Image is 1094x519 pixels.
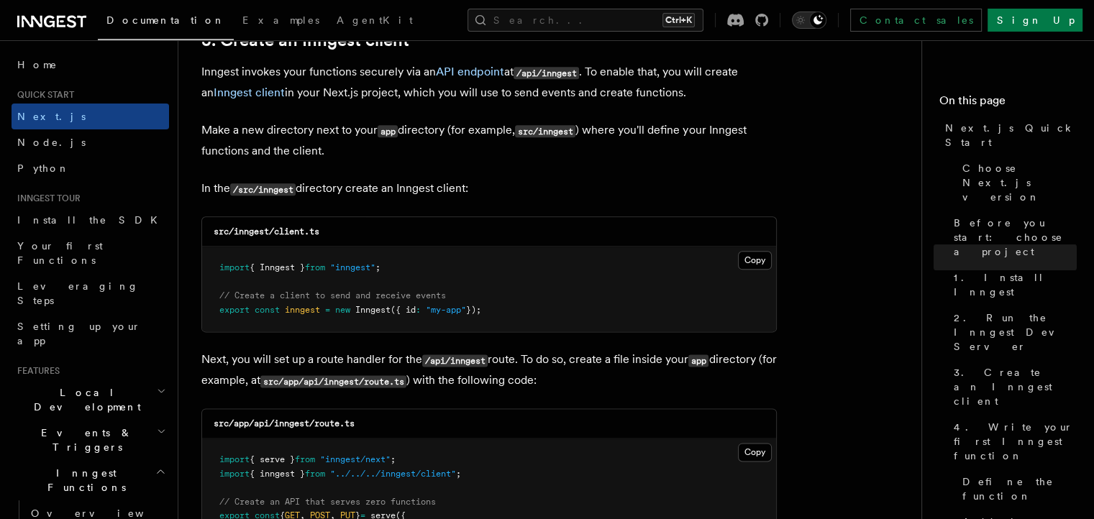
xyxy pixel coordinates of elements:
[242,14,319,26] span: Examples
[219,454,250,464] span: import
[12,420,169,460] button: Events & Triggers
[662,13,695,27] kbd: Ctrl+K
[201,62,777,103] p: Inngest invokes your functions securely via an at . To enable that, you will create an in your Ne...
[219,262,250,272] span: import
[17,162,70,174] span: Python
[214,226,319,236] code: src/inngest/client.ts
[337,14,413,26] span: AgentKit
[378,125,398,137] code: app
[792,12,826,29] button: Toggle dark mode
[12,89,74,101] span: Quick start
[939,115,1077,155] a: Next.js Quick Start
[12,380,169,420] button: Local Development
[335,305,350,315] span: new
[962,474,1077,503] span: Define the function
[219,497,436,507] span: // Create an API that serves zero functions
[305,262,325,272] span: from
[515,125,575,137] code: src/inngest
[988,9,1082,32] a: Sign Up
[201,120,777,161] p: Make a new directory next to your directory (for example, ) where you'll define your Inngest func...
[436,65,504,78] a: API endpoint
[391,454,396,464] span: ;
[17,321,141,346] span: Setting up your app
[260,375,406,387] code: src/app/api/inngest/route.ts
[214,418,355,428] code: src/app/api/inngest/route.ts
[954,311,1077,354] span: 2. Run the Inngest Dev Server
[12,129,169,155] a: Node.js
[12,207,169,233] a: Install the SDK
[948,265,1077,305] a: 1. Install Inngest
[12,466,155,495] span: Inngest Functions
[17,280,139,306] span: Leveraging Steps
[962,161,1077,204] span: Choose Next.js version
[12,313,169,354] a: Setting up your app
[12,104,169,129] a: Next.js
[375,262,380,272] span: ;
[416,305,421,315] span: :
[325,305,330,315] span: =
[738,443,772,461] button: Copy
[320,454,391,464] span: "inngest/next"
[17,111,86,122] span: Next.js
[738,251,772,270] button: Copy
[201,349,777,391] p: Next, you will set up a route handler for the route. To do so, create a file inside your director...
[12,365,60,377] span: Features
[948,305,1077,359] a: 2. Run the Inngest Dev Server
[250,454,295,464] span: { serve }
[219,305,250,315] span: export
[230,183,296,196] code: /src/inngest
[466,305,481,315] span: });
[514,67,579,79] code: /api/inngest
[456,469,461,479] span: ;
[12,460,169,500] button: Inngest Functions
[219,469,250,479] span: import
[957,155,1077,210] a: Choose Next.js version
[330,262,375,272] span: "inngest"
[355,305,391,315] span: Inngest
[12,52,169,78] a: Home
[945,121,1077,150] span: Next.js Quick Start
[426,305,466,315] span: "my-app"
[948,210,1077,265] a: Before you start: choose a project
[12,193,81,204] span: Inngest tour
[688,354,708,367] code: app
[214,86,285,99] a: Inngest client
[954,216,1077,259] span: Before you start: choose a project
[17,58,58,72] span: Home
[954,420,1077,463] span: 4. Write your first Inngest function
[17,137,86,148] span: Node.js
[422,354,488,367] code: /api/inngest
[17,214,166,226] span: Install the SDK
[939,92,1077,115] h4: On this page
[954,365,1077,408] span: 3. Create an Inngest client
[12,233,169,273] a: Your first Functions
[285,305,320,315] span: inngest
[330,469,456,479] span: "../../../inngest/client"
[17,240,103,266] span: Your first Functions
[391,305,416,315] span: ({ id
[219,290,446,300] span: // Create a client to send and receive events
[106,14,225,26] span: Documentation
[328,4,421,39] a: AgentKit
[305,469,325,479] span: from
[31,507,179,519] span: Overview
[12,385,157,414] span: Local Development
[250,262,305,272] span: { Inngest }
[948,359,1077,414] a: 3. Create an Inngest client
[850,9,982,32] a: Contact sales
[234,4,328,39] a: Examples
[12,273,169,313] a: Leveraging Steps
[12,426,157,454] span: Events & Triggers
[250,469,305,479] span: { inngest }
[201,178,777,199] p: In the directory create an Inngest client:
[295,454,315,464] span: from
[957,469,1077,509] a: Define the function
[255,305,280,315] span: const
[948,414,1077,469] a: 4. Write your first Inngest function
[12,155,169,181] a: Python
[954,270,1077,299] span: 1. Install Inngest
[98,4,234,40] a: Documentation
[468,9,703,32] button: Search...Ctrl+K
